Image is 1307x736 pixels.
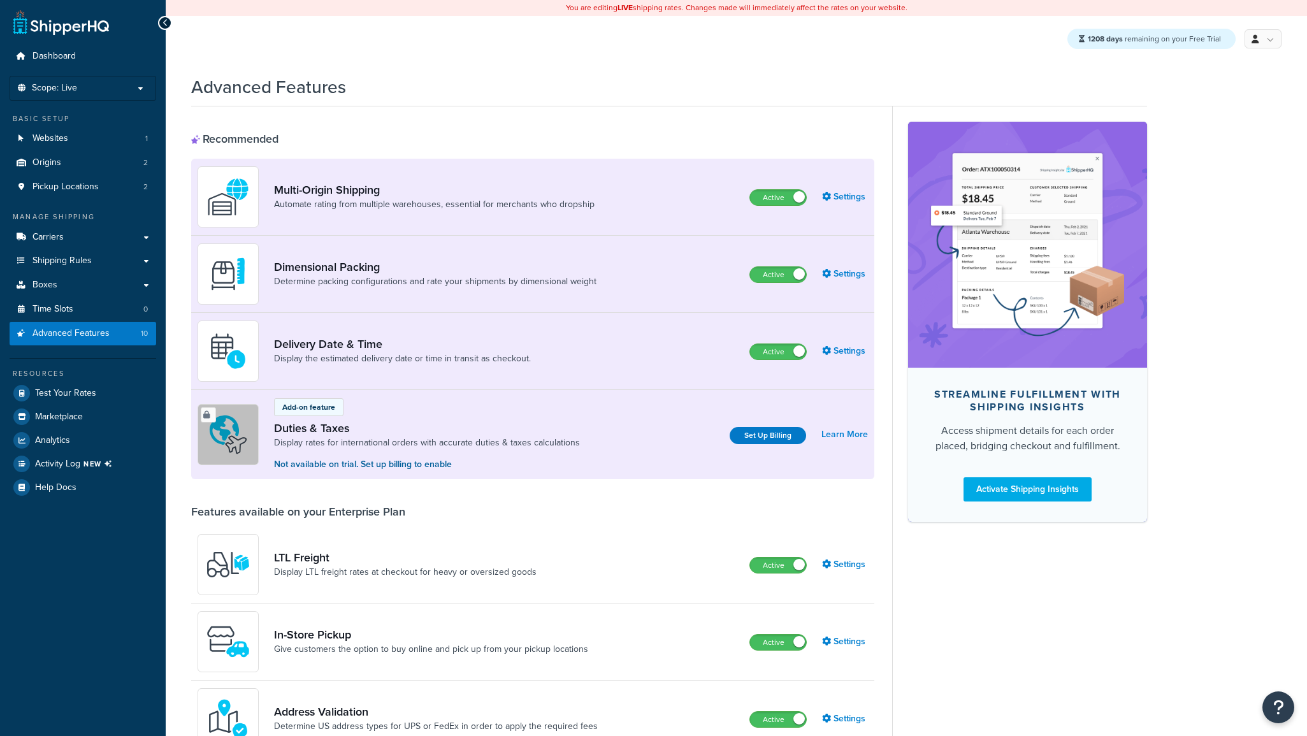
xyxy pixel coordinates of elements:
[10,322,156,345] a: Advanced Features10
[32,232,64,243] span: Carriers
[274,705,598,719] a: Address Validation
[1262,691,1294,723] button: Open Resource Center
[10,273,156,297] a: Boxes
[32,83,77,94] span: Scope: Live
[32,51,76,62] span: Dashboard
[822,342,868,360] a: Settings
[274,551,537,565] a: LTL Freight
[32,328,110,339] span: Advanced Features
[274,643,588,656] a: Give customers the option to buy online and pick up from your pickup locations
[206,252,250,296] img: DTVBYsAAAAAASUVORK5CYII=
[35,388,96,399] span: Test Your Rates
[35,412,83,422] span: Marketplace
[1088,33,1123,45] strong: 1208 days
[274,183,595,197] a: Multi-Origin Shipping
[10,151,156,175] li: Origins
[32,256,92,266] span: Shipping Rules
[750,558,806,573] label: Active
[282,401,335,413] p: Add-on feature
[274,421,580,435] a: Duties & Taxes
[822,633,868,651] a: Settings
[274,198,595,211] a: Automate rating from multiple warehouses, essential for merchants who dropship
[274,260,596,274] a: Dimensional Packing
[274,275,596,288] a: Determine packing configurations and rate your shipments by dimensional weight
[730,427,806,444] a: Set Up Billing
[10,127,156,150] li: Websites
[10,113,156,124] div: Basic Setup
[35,435,70,446] span: Analytics
[274,566,537,579] a: Display LTL freight rates at checkout for heavy or oversized goods
[10,322,156,345] li: Advanced Features
[822,556,868,574] a: Settings
[928,388,1127,414] div: Streamline Fulfillment with Shipping Insights
[274,337,531,351] a: Delivery Date & Time
[206,542,250,587] img: y79ZsPf0fXUFUhFXDzUgf+ktZg5F2+ohG75+v3d2s1D9TjoU8PiyCIluIjV41seZevKCRuEjTPPOKHJsQcmKCXGdfprl3L4q7...
[750,190,806,205] label: Active
[274,437,580,449] a: Display rates for international orders with accurate duties & taxes calculations
[206,329,250,373] img: gfkeb5ejjkALwAAAABJRU5ErkJggg==
[32,182,99,192] span: Pickup Locations
[10,368,156,379] div: Resources
[274,352,531,365] a: Display the estimated delivery date or time in transit as checkout.
[32,280,57,291] span: Boxes
[10,175,156,199] a: Pickup Locations2
[10,175,156,199] li: Pickup Locations
[10,405,156,428] a: Marketplace
[822,265,868,283] a: Settings
[10,249,156,273] a: Shipping Rules
[10,151,156,175] a: Origins2
[35,456,117,472] span: Activity Log
[928,423,1127,454] div: Access shipment details for each order placed, bridging checkout and fulfillment.
[10,476,156,499] a: Help Docs
[274,628,588,642] a: In-Store Pickup
[964,477,1092,501] a: Activate Shipping Insights
[750,267,806,282] label: Active
[10,298,156,321] a: Time Slots0
[83,459,117,469] span: NEW
[206,619,250,664] img: wfgcfpwTIucLEAAAAASUVORK5CYII=
[10,452,156,475] a: Activity LogNEW
[617,2,633,13] b: LIVE
[10,226,156,249] a: Carriers
[143,182,148,192] span: 2
[10,45,156,68] a: Dashboard
[141,328,148,339] span: 10
[750,344,806,359] label: Active
[927,141,1128,349] img: feature-image-si-e24932ea9b9fcd0ff835db86be1ff8d589347e8876e1638d903ea230a36726be.png
[191,505,405,519] div: Features available on your Enterprise Plan
[35,482,76,493] span: Help Docs
[32,133,68,144] span: Websites
[10,127,156,150] a: Websites1
[32,157,61,168] span: Origins
[822,188,868,206] a: Settings
[822,710,868,728] a: Settings
[10,452,156,475] li: [object Object]
[32,304,73,315] span: Time Slots
[750,635,806,650] label: Active
[10,298,156,321] li: Time Slots
[191,75,346,99] h1: Advanced Features
[143,304,148,315] span: 0
[1088,33,1221,45] span: remaining on your Free Trial
[750,712,806,727] label: Active
[10,429,156,452] a: Analytics
[10,212,156,222] div: Manage Shipping
[191,132,278,146] div: Recommended
[274,720,598,733] a: Determine US address types for UPS or FedEx in order to apply the required fees
[274,458,580,472] p: Not available on trial. Set up billing to enable
[143,157,148,168] span: 2
[206,175,250,219] img: WatD5o0RtDAAAAAElFTkSuQmCC
[145,133,148,144] span: 1
[821,426,868,444] a: Learn More
[10,382,156,405] a: Test Your Rates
